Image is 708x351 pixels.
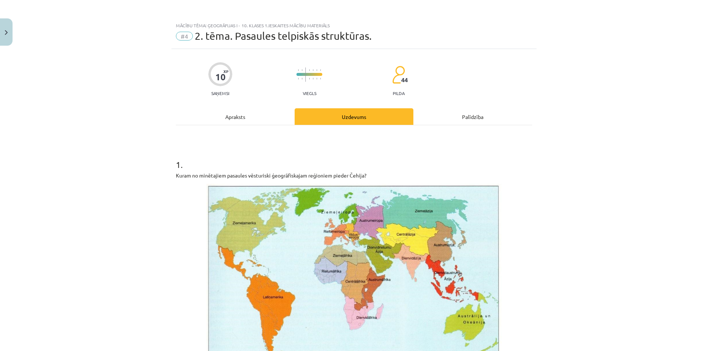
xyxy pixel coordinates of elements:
[309,69,310,71] img: icon-short-line-57e1e144782c952c97e751825c79c345078a6d821885a25fce030b3d8c18986b.svg
[176,108,295,125] div: Apraksts
[5,30,8,35] img: icon-close-lesson-0947bae3869378f0d4975bcd49f059093ad1ed9edebbc8119c70593378902aed.svg
[309,78,310,80] img: icon-short-line-57e1e144782c952c97e751825c79c345078a6d821885a25fce030b3d8c18986b.svg
[295,108,413,125] div: Uzdevums
[176,23,532,28] div: Mācību tēma: Ģeogrāfijas i - 10. klases 1.ieskaites mācību materiāls
[320,69,321,71] img: icon-short-line-57e1e144782c952c97e751825c79c345078a6d821885a25fce030b3d8c18986b.svg
[413,108,532,125] div: Palīdzība
[195,30,372,42] span: 2. tēma. Pasaules telpiskās struktūras.
[316,78,317,80] img: icon-short-line-57e1e144782c952c97e751825c79c345078a6d821885a25fce030b3d8c18986b.svg
[208,91,232,96] p: Saņemsi
[401,77,408,83] span: 44
[303,91,316,96] p: Viegls
[176,172,532,179] p: Kuram no minētajiem pasaules vēsturiski ģeogrāfiskajam reģioniem pieder Čehija?
[392,66,405,84] img: students-c634bb4e5e11cddfef0936a35e636f08e4e9abd3cc4e673bd6f9a4125e45ecb1.svg
[223,69,228,73] span: XP
[305,67,306,82] img: icon-long-line-d9ea69661e0d244f92f715978eff75569469978d946b2353a9bb055b3ed8787d.svg
[215,72,226,82] div: 10
[393,91,405,96] p: pilda
[176,147,532,169] h1: 1 .
[316,69,317,71] img: icon-short-line-57e1e144782c952c97e751825c79c345078a6d821885a25fce030b3d8c18986b.svg
[176,32,193,41] span: #4
[298,69,299,71] img: icon-short-line-57e1e144782c952c97e751825c79c345078a6d821885a25fce030b3d8c18986b.svg
[320,78,321,80] img: icon-short-line-57e1e144782c952c97e751825c79c345078a6d821885a25fce030b3d8c18986b.svg
[298,78,299,80] img: icon-short-line-57e1e144782c952c97e751825c79c345078a6d821885a25fce030b3d8c18986b.svg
